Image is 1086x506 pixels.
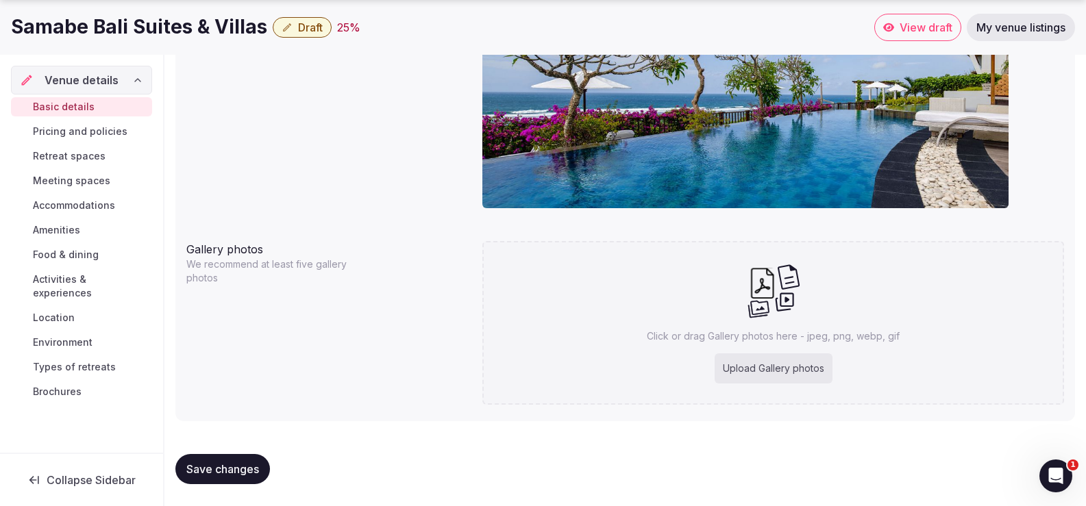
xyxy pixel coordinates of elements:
[175,454,270,484] button: Save changes
[33,100,95,114] span: Basic details
[11,357,152,377] a: Types of retreats
[33,199,115,212] span: Accommodations
[337,19,360,36] div: 25 %
[33,273,147,300] span: Activities & experiences
[337,19,360,36] button: 25%
[273,17,332,38] button: Draft
[33,174,110,188] span: Meeting spaces
[33,385,82,399] span: Brochures
[33,248,99,262] span: Food & dining
[11,171,152,190] a: Meeting spaces
[11,270,152,303] a: Activities & experiences
[967,14,1075,41] a: My venue listings
[11,220,152,240] a: Amenities
[1068,459,1078,470] span: 1
[33,149,106,163] span: Retreat spaces
[33,223,80,237] span: Amenities
[33,360,116,374] span: Types of retreats
[11,14,267,40] h1: Samabe Bali Suites & Villas
[11,122,152,141] a: Pricing and policies
[33,125,127,138] span: Pricing and policies
[11,97,152,116] a: Basic details
[47,473,136,487] span: Collapse Sidebar
[11,465,152,495] button: Collapse Sidebar
[186,462,259,476] span: Save changes
[900,21,952,34] span: View draft
[11,308,152,327] a: Location
[647,329,900,343] p: Click or drag Gallery photos here - jpeg, png, webp, gif
[715,353,832,383] div: Upload Gallery photos
[45,72,119,88] span: Venue details
[11,147,152,166] a: Retreat spaces
[11,382,152,401] a: Brochures
[11,245,152,264] a: Food & dining
[33,311,75,325] span: Location
[298,21,323,34] span: Draft
[1039,459,1072,492] iframe: Intercom live chat
[11,196,152,215] a: Accommodations
[11,333,152,352] a: Environment
[874,14,961,41] a: View draft
[186,257,362,285] p: We recommend at least five gallery photos
[976,21,1065,34] span: My venue listings
[186,236,471,257] div: Gallery photos
[33,336,92,349] span: Environment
